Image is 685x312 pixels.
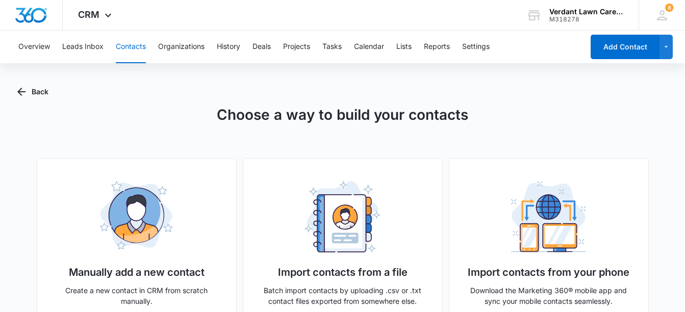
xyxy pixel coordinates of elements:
button: Back [17,80,48,104]
button: Tasks [322,31,342,63]
span: 8 [665,4,673,12]
span: CRM [78,9,99,20]
div: account id [549,16,624,23]
button: Projects [283,31,310,63]
button: Contacts [116,31,146,63]
button: Calendar [354,31,384,63]
h1: Choose a way to build your contacts [217,104,468,125]
button: Lists [396,31,412,63]
h5: Import contacts from your phone [468,265,629,280]
button: Overview [18,31,50,63]
p: Batch import contacts by uploading .csv or .txt contact files exported from somewhere else. [260,285,426,306]
button: Organizations [158,31,205,63]
button: Deals [252,31,271,63]
div: account name [549,8,624,16]
p: Create a new contact in CRM from scratch manually. [54,285,220,306]
button: Reports [424,31,450,63]
button: History [217,31,240,63]
button: Add Contact [591,35,659,59]
h5: Manually add a new contact [69,265,205,280]
button: Settings [462,31,490,63]
p: Download the Marketing 360® mobile app and sync your mobile contacts seamlessly. [466,285,632,306]
button: Leads Inbox [62,31,104,63]
div: notifications count [665,4,673,12]
h5: Import contacts from a file [278,265,408,280]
